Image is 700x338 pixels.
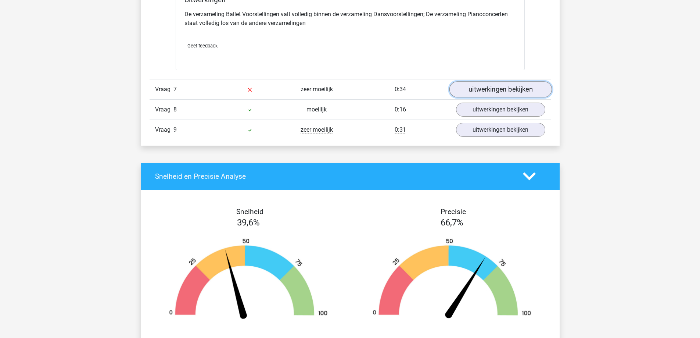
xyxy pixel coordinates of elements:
span: 7 [173,86,177,93]
span: 8 [173,106,177,113]
span: zeer moeilijk [301,86,333,93]
span: 9 [173,126,177,133]
span: 0:16 [395,106,406,113]
h4: Snelheid en Precisie Analyse [155,172,512,181]
span: moeilijk [306,106,327,113]
span: Vraag [155,85,173,94]
span: Geef feedback [187,43,218,49]
span: 0:34 [395,86,406,93]
span: Vraag [155,105,173,114]
span: 66,7% [441,217,463,228]
span: Vraag [155,125,173,134]
img: 67.07803f250727.png [361,238,543,322]
p: De verzameling Ballet Voorstellingen valt volledig binnen de verzameling Dansvoorstellingen; De v... [184,10,516,28]
a: uitwerkingen bekijken [449,81,552,97]
h4: Precisie [359,207,548,216]
span: 0:31 [395,126,406,134]
h4: Snelheid [155,207,345,216]
a: uitwerkingen bekijken [456,103,545,117]
span: zeer moeilijk [301,126,333,134]
img: 40.ce5e2f834a24.png [158,238,339,322]
a: uitwerkingen bekijken [456,123,545,137]
span: 39,6% [237,217,260,228]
